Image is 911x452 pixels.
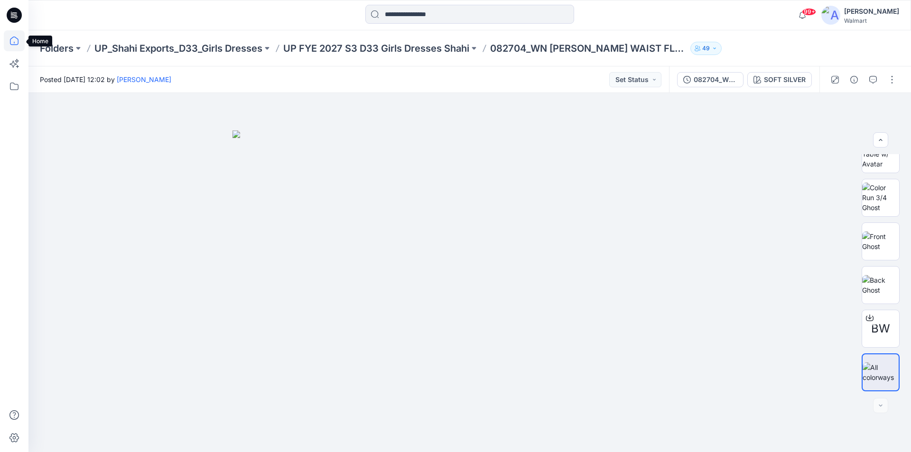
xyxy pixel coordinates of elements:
img: avatar [821,6,840,25]
button: Details [846,72,862,87]
img: Color Run 3/4 Ghost [862,183,899,212]
span: Posted [DATE] 12:02 by [40,74,171,84]
img: Turn Table w/ Avatar [862,139,899,169]
div: Walmart [844,17,899,24]
button: 082704_WN [PERSON_NAME] WAIST FLUTTER DRESS [677,72,744,87]
a: UP FYE 2027 S3 D33 Girls Dresses Shahi [283,42,469,55]
p: 49 [702,43,710,54]
span: 99+ [802,8,816,16]
button: 49 [690,42,722,55]
div: SOFT SILVER [764,74,806,85]
a: Folders [40,42,74,55]
img: Front Ghost [862,231,899,251]
img: All colorways [863,362,899,382]
span: BW [871,320,890,337]
p: 082704_WN [PERSON_NAME] WAIST FLUTTER DRESS [490,42,687,55]
img: Back Ghost [862,275,899,295]
div: 082704_WN [PERSON_NAME] WAIST FLUTTER DRESS [694,74,737,85]
button: SOFT SILVER [747,72,812,87]
div: [PERSON_NAME] [844,6,899,17]
a: UP_Shahi Exports_D33_Girls Dresses [94,42,262,55]
a: [PERSON_NAME] [117,75,171,83]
